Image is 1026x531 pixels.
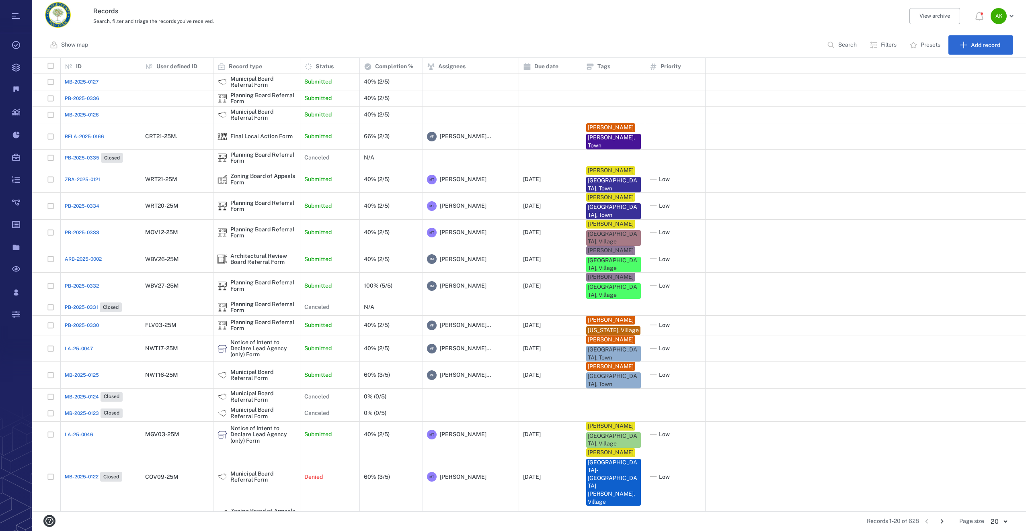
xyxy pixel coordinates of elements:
div: 40% (2/5) [364,345,390,351]
div: Planning Board Referral Form [230,280,296,292]
div: Municipal Board Referral Form [230,390,296,403]
span: Low [659,371,670,379]
a: LA-25-0047 [65,345,93,352]
div: Planning Board Referral Form [218,302,227,312]
div: [GEOGRAPHIC_DATA], Village [588,283,639,299]
p: Record type [229,63,262,71]
div: Planning Board Referral Form [230,200,296,212]
span: LA-25-0046 [65,431,93,438]
div: [PERSON_NAME] [588,247,634,255]
p: Choosing Location [304,510,354,518]
div: [DATE] [523,229,541,235]
div: Notice of Intent to Declare Lead Agency (only) Form [218,344,227,353]
div: Notice of Intent to Declare Lead Agency (only) Form [218,430,227,439]
div: Municipal Board Referral Form [218,472,227,482]
span: ARB-2025-0002 [65,255,102,263]
a: MB-2025-0122Closed [65,472,122,482]
a: RFLA-2025-0166 [65,133,104,140]
p: Submitted [304,371,332,379]
button: Show map [45,35,94,55]
div: Municipal Board Referral Form [230,109,296,121]
span: MB-2025-0124 [65,393,99,400]
p: Denied [304,473,323,481]
div: COV09-25M [145,474,179,480]
span: [PERSON_NAME] [440,229,486,237]
div: 40% (2/5) [364,112,390,118]
div: N/A [364,155,374,161]
div: Planning Board Referral Form [230,227,296,239]
div: [PERSON_NAME] [588,124,634,132]
div: 20 [984,517,1013,526]
div: Municipal Board Referral Form [230,76,296,88]
div: 40% (2/5) [364,176,390,182]
p: Status [316,63,334,71]
div: 40% (2/5) [364,431,390,437]
div: M T [427,472,437,482]
span: MB-2025-0122 [65,473,98,480]
span: Closed [102,393,121,400]
div: [US_STATE], Village [588,327,639,335]
span: MB-2025-0125 [65,372,99,379]
a: PB-2025-0332 [65,282,99,290]
div: [DATE] [523,283,541,289]
div: Planning Board Referral Form [230,92,296,105]
div: [GEOGRAPHIC_DATA], Village [588,432,639,448]
div: 60% (3/5) [364,474,390,480]
span: [PERSON_NAME]... [440,345,491,353]
a: MB-2025-0124Closed [65,392,123,402]
span: [PERSON_NAME]... [440,371,491,379]
img: icon Final Local Action Form [218,132,227,141]
p: Tags [597,63,610,71]
button: Go to next page [936,515,948,528]
div: [PERSON_NAME] [588,273,634,281]
div: 40% (2/5) [364,203,390,209]
div: N/A [364,304,374,310]
span: MB-2025-0126 [65,111,99,118]
p: Submitted [304,282,332,290]
img: icon Planning Board Referral Form [218,94,227,103]
div: [PERSON_NAME] [588,336,634,344]
div: MGV03-25M [145,431,179,437]
img: icon Municipal Board Referral Form [218,77,227,87]
button: help [40,512,59,530]
div: Notice of Intent to Declare Lead Agency (only) Form [230,339,296,358]
span: Help [18,6,35,13]
img: icon Planning Board Referral Form [218,201,227,211]
p: Submitted [304,133,332,141]
div: M T [427,228,437,237]
img: icon Municipal Board Referral Form [218,370,227,380]
div: V F [427,370,437,380]
div: Planning Board Referral Form [218,281,227,291]
a: Go home [45,2,71,31]
span: Records 1-20 of 628 [867,517,919,525]
div: [DATE] [523,203,541,209]
span: Low [659,345,670,353]
span: Low [659,255,670,263]
div: J M [427,281,437,291]
nav: pagination navigation [919,515,950,528]
div: 0% (0/5) [364,394,386,400]
div: [DATE] [523,372,541,378]
img: icon Planning Board Referral Form [218,228,227,237]
p: Show map [61,41,88,49]
div: M T [427,201,437,211]
img: icon Municipal Board Referral Form [218,392,227,402]
div: Planning Board Referral Form [230,319,296,332]
span: Closed [101,304,120,311]
span: Search, filter and triage the records you've received. [93,18,214,24]
button: Add record [948,35,1013,55]
span: [PERSON_NAME]... [440,321,491,329]
div: Planning Board Referral Form [218,228,227,237]
div: Zoning Board of Appeals Form [230,508,296,521]
a: ZBA-2025-0121 [65,176,100,183]
p: Canceled [304,154,329,162]
a: PB-2025-0334 [65,202,99,210]
div: Notice of Intent to Declare Lead Agency (only) Form [230,425,296,444]
span: Low [659,202,670,210]
div: 66% (2/3) [364,133,390,139]
div: [DATE] [523,474,541,480]
div: [PERSON_NAME], Town [588,134,639,149]
div: 40% (2/5) [364,229,390,235]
